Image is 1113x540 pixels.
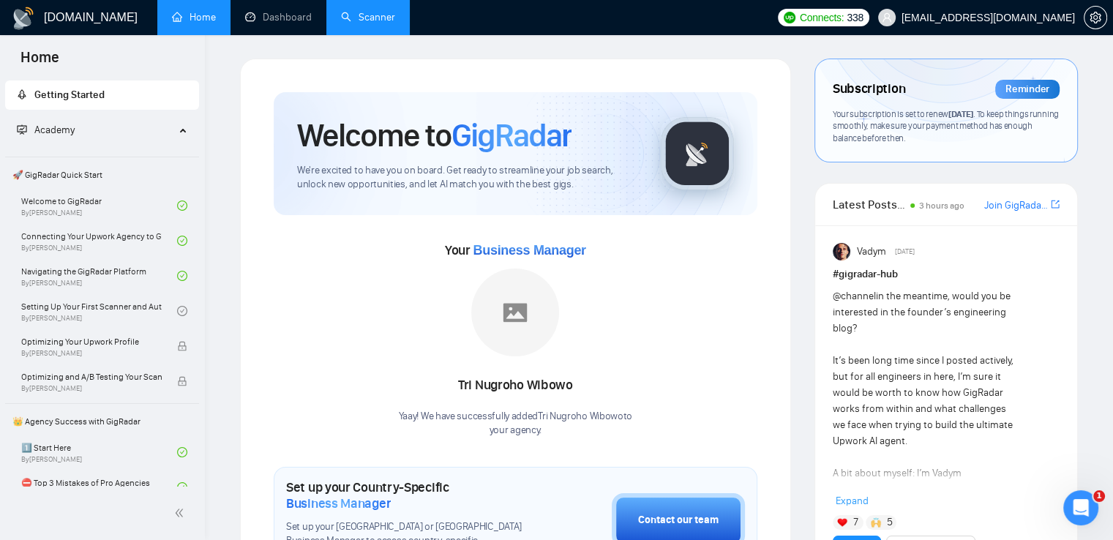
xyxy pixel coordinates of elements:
img: 🙌 [871,517,881,528]
textarea: Ваше сообщение... [12,384,280,409]
span: Business Manager [286,495,391,511]
span: We're excited to have you on board. Get ready to streamline your job search, unlock new opportuni... [297,164,637,192]
div: please cancel the subscription [113,113,269,128]
img: Profile image for Iryna [42,8,65,31]
div: Iryna говорит… [12,149,281,250]
span: lock [177,376,187,386]
span: 🚀 GigRadar Quick Start [7,160,198,190]
div: Thanks for you reply! Could you please share the reason for the cancellation? [23,56,228,84]
button: Средство выбора GIF-файла [70,415,81,427]
span: 338 [847,10,863,26]
a: setting [1084,12,1107,23]
h1: Welcome to [297,116,572,155]
span: check-circle [177,271,187,281]
li: Getting Started [5,80,199,110]
h1: # gigradar-hub [833,266,1060,282]
span: Optimizing Your Upwork Profile [21,334,162,349]
span: [DATE] [948,108,973,119]
button: Start recording [93,415,105,427]
span: export [1051,198,1060,210]
span: Academy [17,124,75,136]
span: 5 [886,515,892,530]
a: ⛔ Top 3 Mistakes of Pro Agencies [21,471,177,503]
div: We are truly sorry to see you go. We would be glad if you leave us feedback, mentioning the reaso... [23,157,228,229]
div: paul.martyniuk@99-minds.com говорит… [12,105,281,149]
button: Отправить сообщение… [251,409,274,432]
span: Connects: [800,10,844,26]
span: rocket [17,89,27,100]
span: Getting Started [34,89,105,101]
p: В сети последние 15 мин [71,18,198,33]
span: Your subscription is set to renew . To keep things running smoothly, make sure your payment metho... [833,108,1059,143]
span: 1 [1093,490,1105,502]
span: double-left [174,506,189,520]
a: Connecting Your Upwork Agency to GigRadarBy[PERSON_NAME] [21,225,177,257]
div: paul.martyniuk@99-minds.com говорит… [12,250,281,307]
div: We are truly sorry to see you go. We would be glad if you leave us feedback, mentioning the reaso... [12,149,240,238]
div: Iryna говорит… [12,307,281,408]
div: Tri Nugroho Wibowo [399,373,632,398]
span: Business Manager [473,243,585,258]
span: check-circle [177,482,187,492]
span: @channel [833,290,876,302]
h1: Set up your Country-Specific [286,479,539,511]
button: setting [1084,6,1107,29]
span: check-circle [177,447,187,457]
a: searchScanner [341,11,395,23]
img: placeholder.png [471,269,559,356]
div: Thank you for being with us 🙏 Subscription is scheduled to cancel at [GEOGRAPHIC_DATA][DATE]. Is ... [12,307,240,382]
span: check-circle [177,236,187,246]
span: setting [1084,12,1106,23]
span: Expand [836,495,869,507]
button: go back [10,6,37,34]
span: Subscription [833,77,905,102]
span: [DATE] [895,245,915,258]
button: Главная [229,6,257,34]
div: please confirm the subscription is cancelled [53,250,281,296]
div: Contact our team [638,512,719,528]
img: Vadym [833,243,850,260]
div: Thanks for you reply! Could you please share the reason for the cancellation? [12,47,240,93]
a: 1️⃣ Start HereBy[PERSON_NAME] [21,436,177,468]
span: check-circle [177,200,187,211]
span: check-circle [177,306,187,316]
span: Vadym [856,244,885,260]
span: 7 [853,515,858,530]
div: Yaay! We have successfully added Tri Nugroho Wibowo to [399,410,632,438]
span: Home [9,47,71,78]
span: fund-projection-screen [17,124,27,135]
span: GigRadar [451,116,572,155]
iframe: Intercom live chat [1063,490,1098,525]
a: Navigating the GigRadar PlatformBy[PERSON_NAME] [21,260,177,292]
a: export [1051,198,1060,211]
h1: [PERSON_NAME] [71,7,166,18]
button: Средство выбора эмодзи [46,415,58,427]
span: Academy [34,124,75,136]
div: Закрыть [257,6,283,32]
p: your agency . [399,424,632,438]
span: By [PERSON_NAME] [21,349,162,358]
img: gigradar-logo.png [661,117,734,190]
span: Your [445,242,586,258]
span: user [882,12,892,23]
img: ❤️ [837,517,847,528]
span: Latest Posts from the GigRadar Community [833,195,906,214]
a: Setting Up Your First Scanner and Auto-BidderBy[PERSON_NAME] [21,295,177,327]
a: Join GigRadar Slack Community [984,198,1048,214]
div: Iryna говорит… [12,47,281,105]
a: dashboardDashboard [245,11,312,23]
img: upwork-logo.png [784,12,795,23]
span: Optimizing and A/B Testing Your Scanner for Better Results [21,370,162,384]
div: Reminder [995,80,1060,99]
span: lock [177,341,187,351]
span: 👑 Agency Success with GigRadar [7,407,198,436]
span: 3 hours ago [919,200,964,211]
div: please confirm the subscription is cancelled [64,258,269,287]
span: By [PERSON_NAME] [21,384,162,393]
div: please cancel the subscription [102,105,281,137]
button: Добавить вложение [23,415,34,427]
a: Welcome to GigRadarBy[PERSON_NAME] [21,190,177,222]
img: logo [12,7,35,30]
div: Thank you for being with us 🙏 Subscription is scheduled to cancel at [GEOGRAPHIC_DATA][DATE]. Is ... [23,316,228,373]
a: homeHome [172,11,216,23]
